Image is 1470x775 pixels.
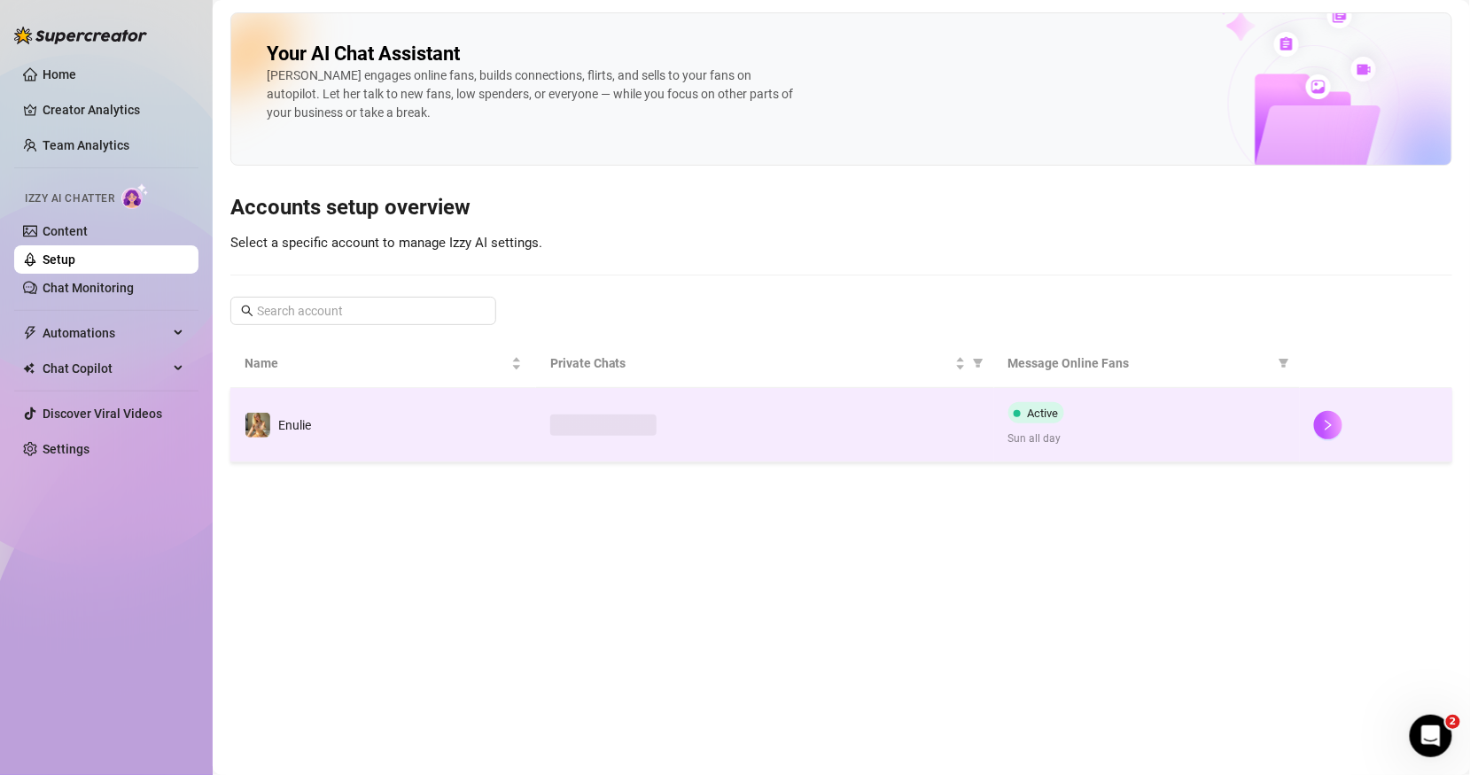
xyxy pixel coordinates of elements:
[245,353,508,373] span: Name
[23,326,37,340] span: thunderbolt
[43,281,134,295] a: Chat Monitoring
[1008,430,1286,447] span: Sun all day
[43,319,168,347] span: Automations
[23,362,35,375] img: Chat Copilot
[536,339,994,388] th: Private Chats
[43,67,76,81] a: Home
[43,138,129,152] a: Team Analytics
[43,96,184,124] a: Creator Analytics
[1410,715,1452,757] iframe: Intercom live chat
[43,442,89,456] a: Settings
[1028,407,1059,420] span: Active
[1279,358,1289,368] span: filter
[230,339,536,388] th: Name
[973,358,984,368] span: filter
[43,354,168,383] span: Chat Copilot
[1314,411,1342,439] button: right
[43,407,162,421] a: Discover Viral Videos
[267,66,798,122] div: [PERSON_NAME] engages online fans, builds connections, flirts, and sells to your fans on autopilo...
[969,350,987,376] span: filter
[257,301,471,321] input: Search account
[241,305,253,317] span: search
[43,252,75,267] a: Setup
[1322,419,1334,431] span: right
[121,183,149,209] img: AI Chatter
[25,190,114,207] span: Izzy AI Chatter
[230,194,1452,222] h3: Accounts setup overview
[278,418,311,432] span: Enulie
[14,27,147,44] img: logo-BBDzfeDw.svg
[43,224,88,238] a: Content
[267,42,460,66] h2: Your AI Chat Assistant
[550,353,952,373] span: Private Chats
[1446,715,1460,729] span: 2
[1008,353,1272,373] span: Message Online Fans
[1275,350,1293,376] span: filter
[245,413,270,438] img: Enulie
[230,235,542,251] span: Select a specific account to manage Izzy AI settings.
